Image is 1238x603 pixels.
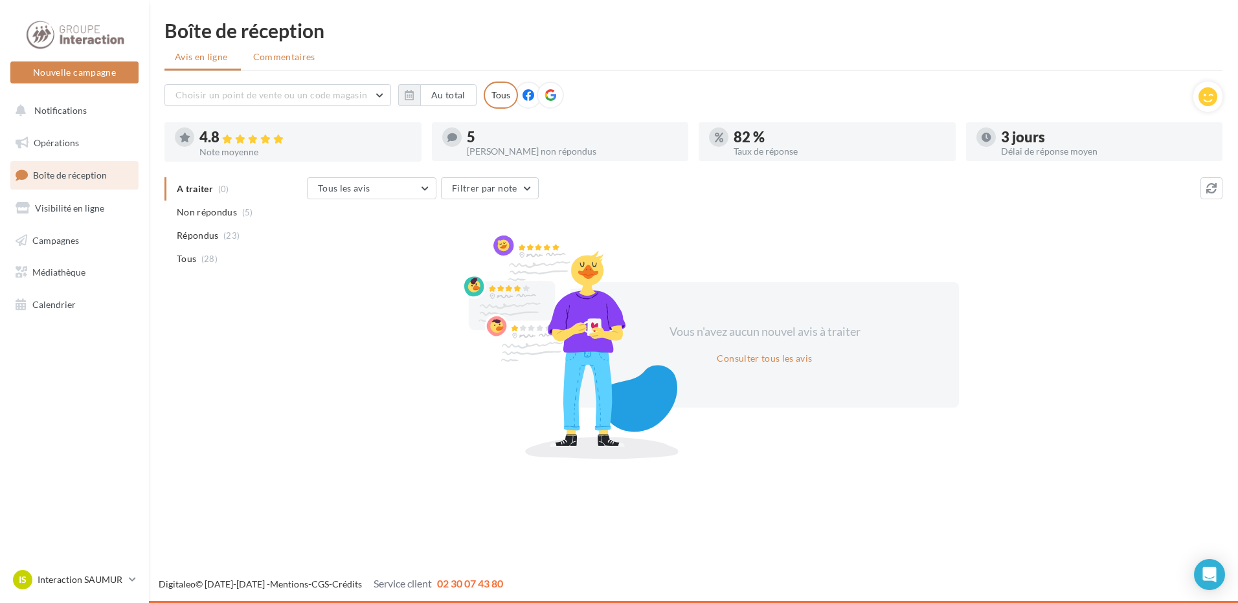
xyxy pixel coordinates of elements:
[177,206,237,219] span: Non répondus
[441,177,539,199] button: Filtrer par note
[398,84,477,106] button: Au total
[420,84,477,106] button: Au total
[653,323,876,340] div: Vous n'avez aucun nouvel avis à traiter
[8,195,141,222] a: Visibilité en ligne
[332,578,362,589] a: Crédits
[164,84,391,106] button: Choisir un point de vente ou un code magasin
[467,130,679,144] div: 5
[35,203,104,214] span: Visibilité en ligne
[159,578,503,589] span: © [DATE]-[DATE] - - -
[734,130,945,144] div: 82 %
[374,577,432,589] span: Service client
[8,259,141,286] a: Médiathèque
[10,61,139,83] button: Nouvelle campagne
[199,130,411,145] div: 4.8
[223,230,240,241] span: (23)
[8,161,141,189] a: Boîte de réception
[34,137,79,148] span: Opérations
[311,578,329,589] a: CGS
[32,234,79,245] span: Campagnes
[8,97,136,124] button: Notifications
[175,89,367,100] span: Choisir un point de vente ou un code magasin
[38,573,124,586] p: Interaction SAUMUR
[484,82,518,109] div: Tous
[19,573,27,586] span: IS
[712,351,817,366] button: Consulter tous les avis
[242,207,253,217] span: (5)
[159,578,196,589] a: Digitaleo
[318,182,370,193] span: Tous les avis
[32,267,85,278] span: Médiathèque
[177,252,196,265] span: Tous
[437,577,503,589] span: 02 30 07 43 80
[8,227,141,254] a: Campagnes
[1001,147,1213,156] div: Délai de réponse moyen
[8,291,141,318] a: Calendrier
[177,229,219,242] span: Répondus
[34,105,87,116] span: Notifications
[32,299,76,310] span: Calendrier
[199,148,411,157] div: Note moyenne
[270,578,308,589] a: Mentions
[164,21,1222,40] div: Boîte de réception
[33,170,107,181] span: Boîte de réception
[467,147,679,156] div: [PERSON_NAME] non répondus
[1001,130,1213,144] div: 3 jours
[201,254,218,264] span: (28)
[253,51,315,62] span: Commentaires
[307,177,436,199] button: Tous les avis
[8,129,141,157] a: Opérations
[1194,559,1225,590] div: Open Intercom Messenger
[10,567,139,592] a: IS Interaction SAUMUR
[734,147,945,156] div: Taux de réponse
